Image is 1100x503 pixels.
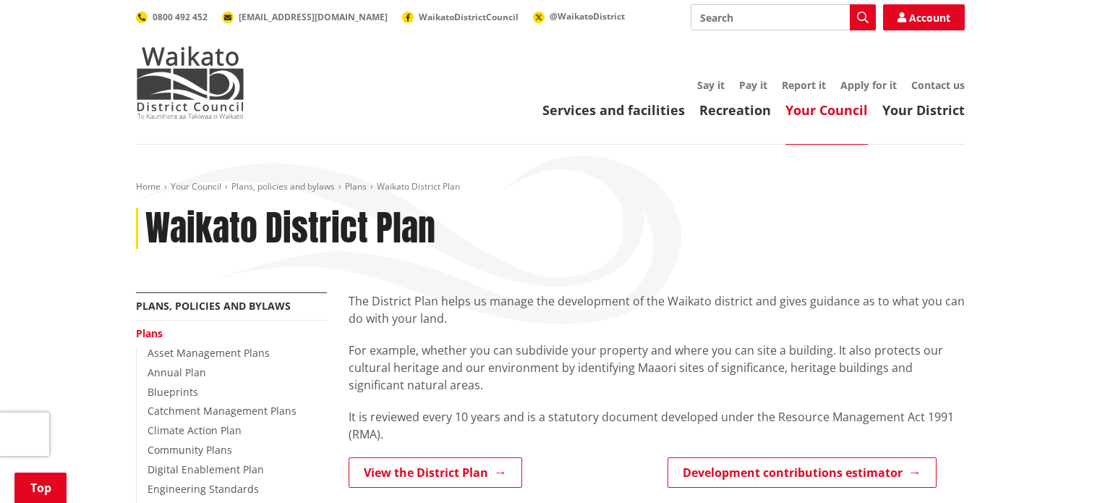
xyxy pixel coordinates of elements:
a: [EMAIL_ADDRESS][DOMAIN_NAME] [222,11,388,23]
a: Plans, policies and bylaws [231,180,335,193]
a: Community Plans [148,443,232,457]
a: Say it [697,78,725,92]
span: @WaikatoDistrict [550,10,625,22]
input: Search input [691,4,876,30]
a: Catchment Management Plans [148,404,297,418]
a: Blueprints [148,385,198,399]
p: It is reviewed every 10 years and is a statutory document developed under the Resource Management... [349,408,965,443]
a: Your District [882,101,965,119]
a: Asset Management Plans [148,346,270,360]
a: Plans [345,180,367,193]
a: View the District Plan [349,457,522,488]
img: Waikato District Council - Te Kaunihera aa Takiwaa o Waikato [136,46,244,119]
a: Apply for it [840,78,897,92]
a: Home [136,180,161,193]
p: For example, whether you can subdivide your property and where you can site a building. It also p... [349,342,965,394]
a: Your Council [785,101,868,119]
a: Recreation [699,101,771,119]
a: Pay it [739,78,767,92]
p: The District Plan helps us manage the development of the Waikato district and gives guidance as t... [349,292,965,327]
a: Services and facilities [542,101,685,119]
a: Development contributions estimator [668,457,937,488]
a: Climate Action Plan [148,423,242,437]
a: Engineering Standards [148,482,259,496]
h1: Waikato District Plan [145,208,435,250]
a: Contact us [911,78,965,92]
a: Plans [136,326,163,340]
a: Annual Plan [148,365,206,379]
a: Report it [782,78,826,92]
span: Waikato District Plan [377,180,460,193]
nav: breadcrumb [136,181,965,193]
a: Top [14,473,67,503]
a: Account [883,4,965,30]
a: Digital Enablement Plan [148,462,264,476]
a: @WaikatoDistrict [533,10,625,22]
a: WaikatoDistrictCouncil [402,11,519,23]
span: WaikatoDistrictCouncil [419,11,519,23]
a: Plans, policies and bylaws [136,299,291,313]
span: 0800 492 452 [153,11,208,23]
a: Your Council [171,180,221,193]
span: [EMAIL_ADDRESS][DOMAIN_NAME] [239,11,388,23]
a: 0800 492 452 [136,11,208,23]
